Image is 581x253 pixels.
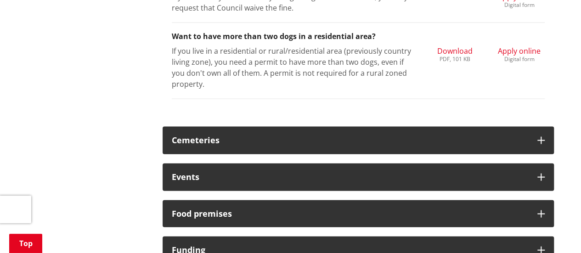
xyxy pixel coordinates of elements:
span: Download [437,46,472,56]
div: Digital form [498,2,541,8]
h3: Food premises [172,209,528,219]
a: Top [9,234,42,253]
div: PDF, 101 KB [437,56,472,62]
div: Digital form [498,56,541,62]
a: Apply online Digital form [498,45,541,62]
iframe: Messenger Launcher [539,214,572,247]
h3: Events [172,173,528,182]
a: Download PDF, 101 KB [437,45,472,62]
h3: Want to have more than two dogs in a residential area? [172,32,545,41]
h3: Cemeteries [172,136,528,145]
p: If you live in a residential or rural/residential area (previously country living zone), you need... [172,45,416,90]
span: Apply online [498,46,541,56]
